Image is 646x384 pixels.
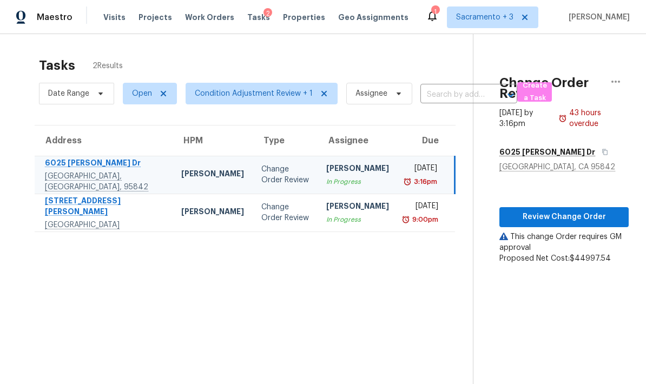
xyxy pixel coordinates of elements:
div: [PERSON_NAME] [326,163,389,176]
div: Change Order Review [261,164,309,186]
button: Copy Address [595,142,610,162]
div: Change Order Review [261,202,309,223]
div: This change Order requires GM approval [499,231,629,253]
div: In Progress [326,214,389,225]
button: Create a Task [517,82,552,102]
div: 1 [431,6,439,17]
span: Maestro [37,12,72,23]
span: [PERSON_NAME] [564,12,630,23]
th: Type [253,125,318,156]
th: Assignee [318,125,398,156]
div: 43 hours overdue [567,108,629,129]
div: [DATE] [406,201,438,214]
span: Sacramento + 3 [456,12,513,23]
span: Work Orders [185,12,234,23]
input: Search by address [420,87,487,103]
div: [PERSON_NAME] [326,201,389,214]
span: Projects [139,12,172,23]
div: In Progress [326,176,389,187]
th: Address [35,125,173,156]
span: Date Range [48,88,89,99]
span: 2 Results [93,61,123,71]
div: Proposed Net Cost: $44997.54 [499,253,629,264]
div: 3:16pm [412,176,437,187]
span: Create a Task [523,80,546,104]
h2: Change Order Review [499,77,603,99]
div: [DATE] by 3:16pm [499,108,558,129]
button: Review Change Order [499,207,629,227]
span: Condition Adjustment Review + 1 [195,88,313,99]
span: Visits [103,12,126,23]
span: Tasks [247,14,270,21]
h2: Tasks [39,60,75,71]
img: Overdue Alarm Icon [558,108,567,129]
div: 9:00pm [410,214,438,225]
div: 2 [263,8,272,19]
div: [PERSON_NAME] [181,206,244,220]
th: HPM [173,125,253,156]
div: [PERSON_NAME] [181,168,244,182]
img: Overdue Alarm Icon [403,176,412,187]
span: Assignee [355,88,387,99]
span: Open [132,88,152,99]
button: Open [503,88,518,103]
span: Review Change Order [508,210,620,224]
th: Due [398,125,454,156]
span: Properties [283,12,325,23]
span: Geo Assignments [338,12,408,23]
div: [DATE] [406,163,437,176]
img: Overdue Alarm Icon [401,214,410,225]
